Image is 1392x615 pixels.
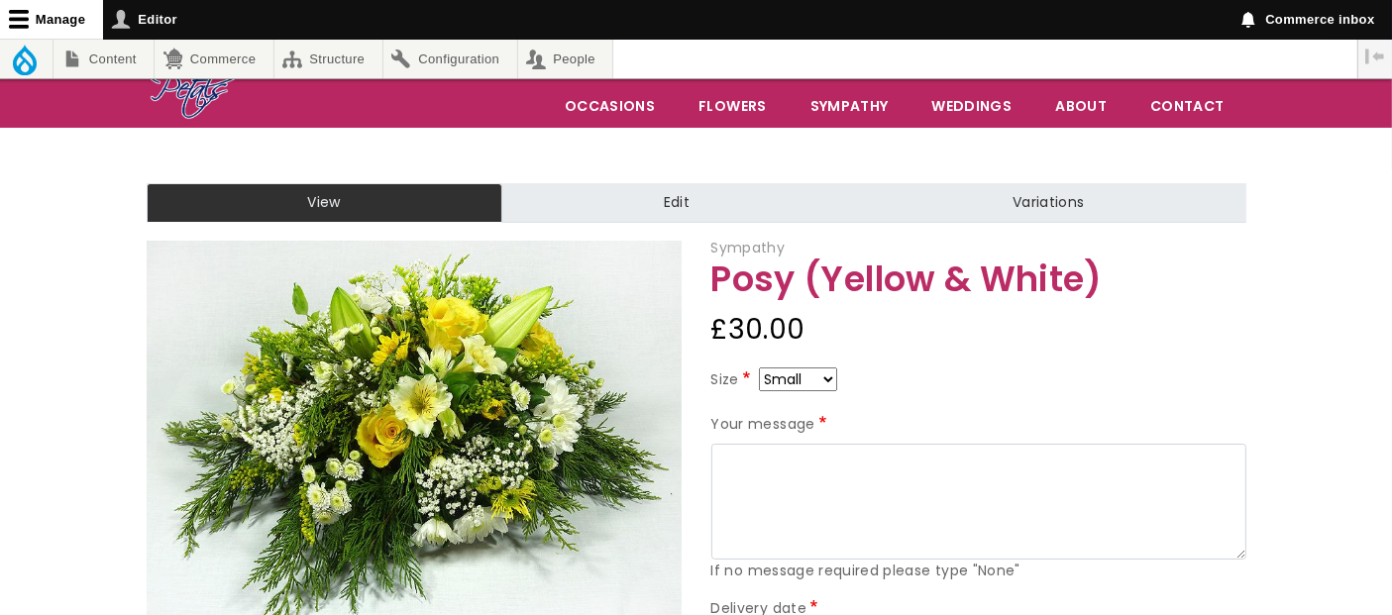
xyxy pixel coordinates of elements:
[851,183,1245,223] a: Variations
[711,413,831,437] label: Your message
[544,85,676,127] span: Occasions
[1034,85,1127,127] a: About
[147,53,249,123] img: Home
[910,85,1032,127] span: Weddings
[711,368,755,392] label: Size
[155,40,272,78] a: Commerce
[678,85,787,127] a: Flowers
[1129,85,1244,127] a: Contact
[711,260,1246,299] h1: Posy (Yellow & White)
[711,560,1246,583] div: If no message required please type "None"
[383,40,517,78] a: Configuration
[790,85,910,127] a: Sympathy
[711,238,786,257] span: Sympathy
[132,183,1261,223] nav: Tabs
[502,183,851,223] a: Edit
[711,306,1246,354] div: £30.00
[1358,40,1392,73] button: Vertical orientation
[147,183,502,223] a: View
[518,40,613,78] a: People
[274,40,382,78] a: Structure
[54,40,154,78] a: Content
